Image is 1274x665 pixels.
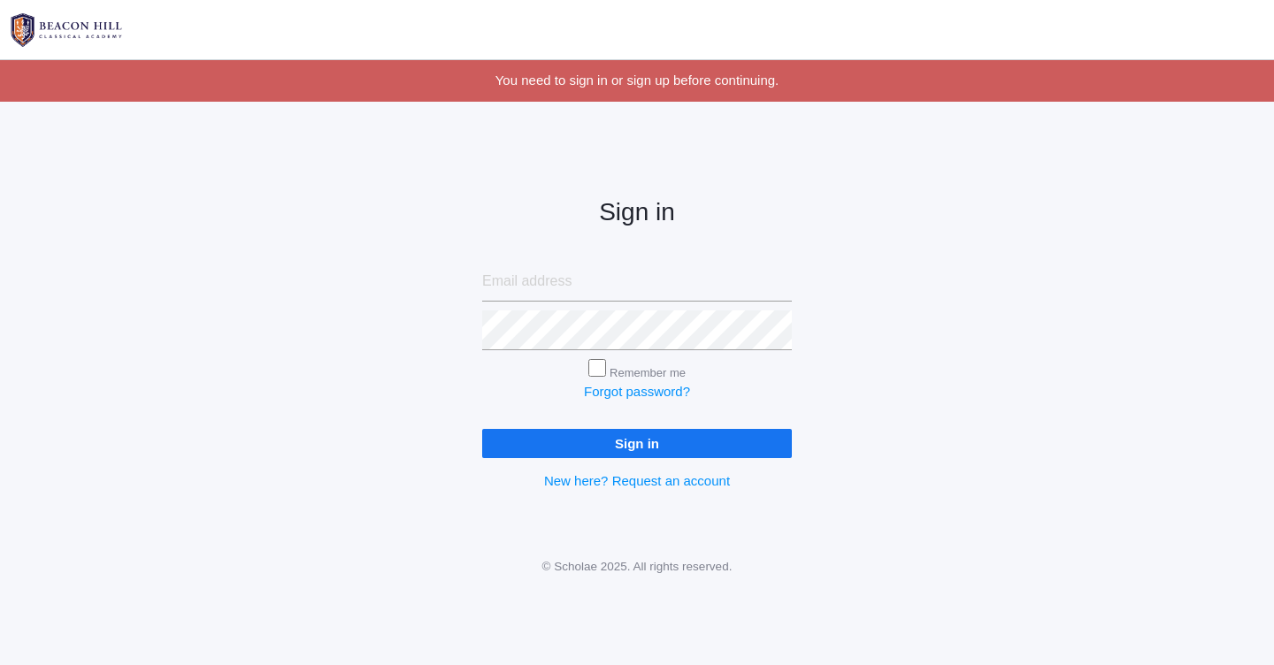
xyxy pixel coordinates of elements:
a: New here? Request an account [544,473,730,488]
input: Email address [482,262,792,302]
input: Sign in [482,429,792,458]
h2: Sign in [482,199,792,226]
a: Forgot password? [584,384,690,399]
label: Remember me [610,366,686,379]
